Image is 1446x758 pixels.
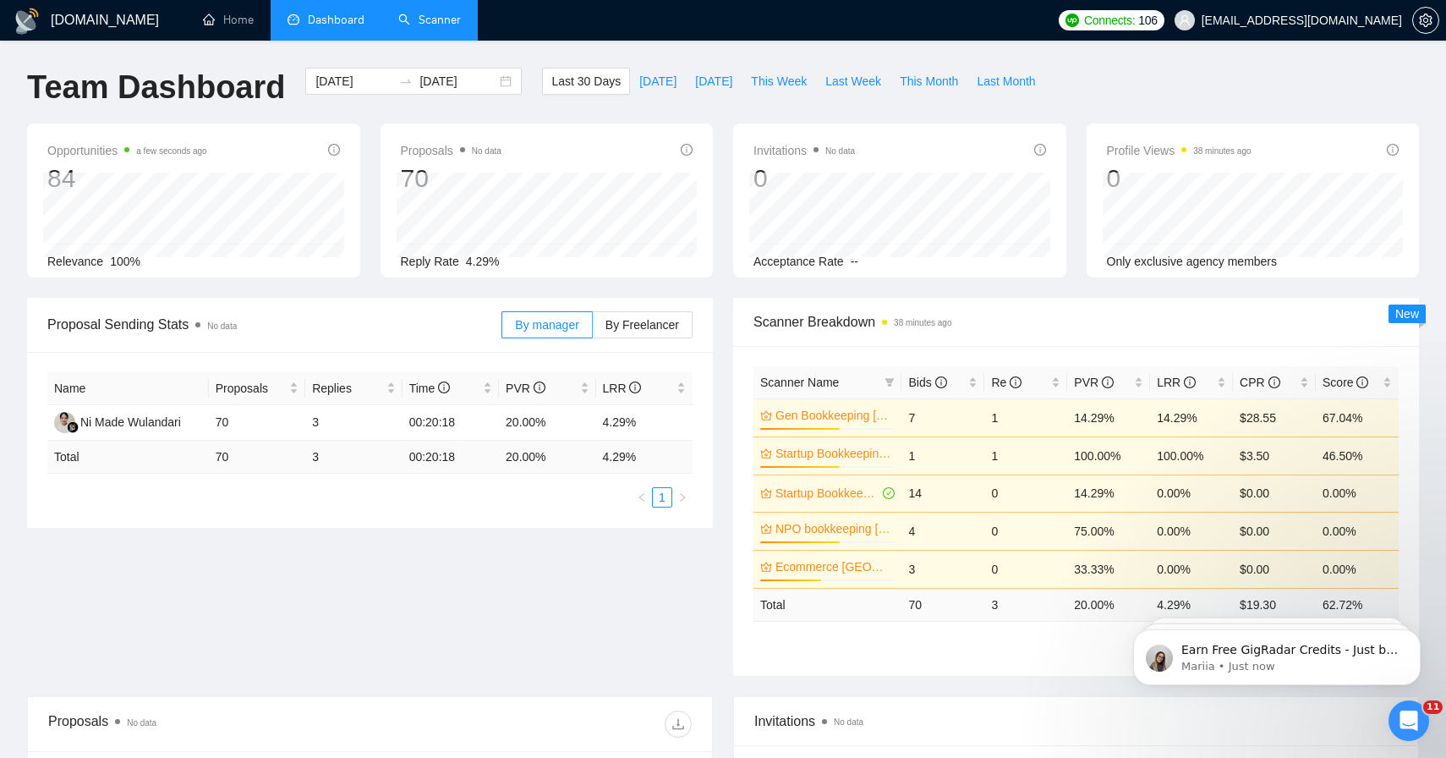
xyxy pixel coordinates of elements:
[401,140,501,161] span: Proposals
[534,382,545,393] span: info-circle
[1423,700,1443,714] span: 11
[409,382,450,395] span: Time
[1316,588,1399,621] td: 62.72 %
[438,382,450,393] span: info-circle
[901,437,984,475] td: 1
[894,318,951,327] time: 38 minutes ago
[1107,140,1252,161] span: Profile Views
[630,68,686,95] button: [DATE]
[67,421,79,433] img: gigradar-bm.png
[677,492,687,503] span: right
[760,448,772,459] span: crown
[1067,475,1150,512] td: 14.29%
[551,72,621,91] span: Last 30 Days
[1387,144,1399,156] span: info-circle
[47,372,209,405] th: Name
[1388,700,1429,741] iframe: Intercom live chat
[305,372,402,405] th: Replies
[672,487,693,508] button: right
[885,377,895,387] span: filter
[753,255,844,268] span: Acceptance Rate
[935,376,947,388] span: info-circle
[637,492,647,503] span: left
[984,588,1067,621] td: 3
[901,550,984,588] td: 3
[605,318,679,332] span: By Freelancer
[399,74,413,88] span: swap-right
[1067,437,1150,475] td: 100.00%
[1150,475,1233,512] td: 0.00%
[901,475,984,512] td: 14
[632,487,652,508] li: Previous Page
[977,72,1035,91] span: Last Month
[652,487,672,508] li: 1
[751,72,807,91] span: This Week
[991,376,1022,389] span: Re
[47,314,501,335] span: Proposal Sending Stats
[890,68,967,95] button: This Month
[632,487,652,508] button: left
[775,519,891,538] a: NPO bookkeeping [GEOGRAPHIC_DATA]
[1412,14,1439,27] a: setting
[883,487,895,499] span: check-circle
[760,487,772,499] span: crown
[901,512,984,550] td: 4
[48,711,370,738] div: Proposals
[472,146,501,156] span: No data
[209,441,305,474] td: 70
[1184,376,1196,388] span: info-circle
[753,588,901,621] td: Total
[672,487,693,508] li: Next Page
[775,558,891,576] a: Ecommerce [GEOGRAPHIC_DATA]
[506,382,545,395] span: PVR
[47,162,207,195] div: 84
[775,406,891,425] a: Gen Bookkeeping [GEOGRAPHIC_DATA]
[881,370,898,395] span: filter
[760,409,772,421] span: crown
[398,13,461,27] a: searchScanner
[1074,376,1114,389] span: PVR
[1316,398,1399,437] td: 67.04%
[1138,11,1157,30] span: 106
[499,405,595,441] td: 20.00%
[984,437,1067,475] td: 1
[1107,255,1278,268] span: Only exclusive agency members
[967,68,1044,95] button: Last Month
[419,72,496,91] input: End date
[603,382,642,395] span: LRR
[1316,437,1399,475] td: 46.50%
[775,484,879,503] a: Startup Bookkeeping [GEOGRAPHIC_DATA]
[1268,376,1280,388] span: info-circle
[288,14,299,25] span: dashboard
[54,412,75,433] img: NM
[984,550,1067,588] td: 0
[312,379,382,398] span: Replies
[1150,398,1233,437] td: 14.29%
[401,255,459,268] span: Reply Rate
[127,718,156,728] span: No data
[1067,588,1150,621] td: 20.00 %
[1413,14,1438,27] span: setting
[207,321,237,331] span: No data
[1179,14,1191,26] span: user
[47,140,207,161] span: Opportunities
[1233,398,1316,437] td: $28.55
[1065,14,1079,27] img: upwork-logo.png
[1233,475,1316,512] td: $0.00
[308,13,364,27] span: Dashboard
[753,162,855,195] div: 0
[760,561,772,573] span: crown
[596,405,693,441] td: 4.29%
[1107,162,1252,195] div: 0
[203,13,254,27] a: homeHome
[984,512,1067,550] td: 0
[466,255,500,268] span: 4.29%
[901,398,984,437] td: 7
[629,382,641,393] span: info-circle
[328,144,340,156] span: info-circle
[1102,376,1114,388] span: info-circle
[816,68,890,95] button: Last Week
[639,72,676,91] span: [DATE]
[1034,144,1046,156] span: info-circle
